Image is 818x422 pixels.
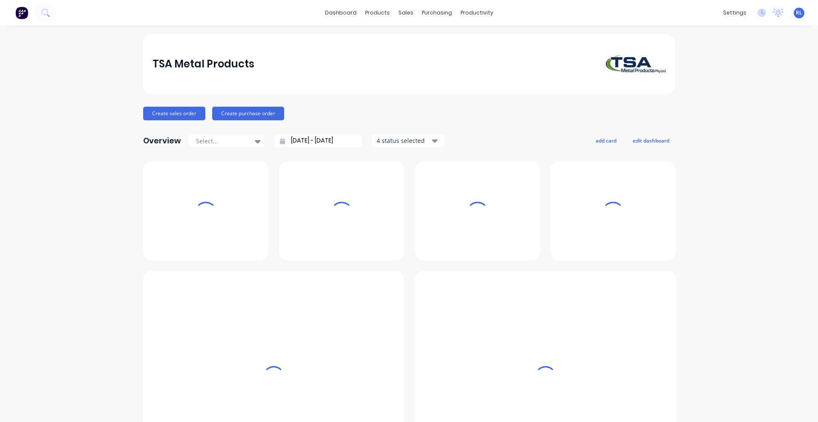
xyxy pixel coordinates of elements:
[321,6,361,19] a: dashboard
[606,55,665,73] img: TSA Metal Products
[15,6,28,19] img: Factory
[719,6,751,19] div: settings
[418,6,456,19] div: purchasing
[627,135,675,146] button: edit dashboard
[456,6,498,19] div: productivity
[590,135,622,146] button: add card
[212,107,284,120] button: Create purchase order
[143,132,181,149] div: Overview
[372,134,444,147] button: 4 status selected
[143,107,205,120] button: Create sales order
[361,6,394,19] div: products
[377,136,430,145] div: 4 status selected
[153,55,254,73] div: TSA Metal Products
[394,6,418,19] div: sales
[796,9,802,17] span: RL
